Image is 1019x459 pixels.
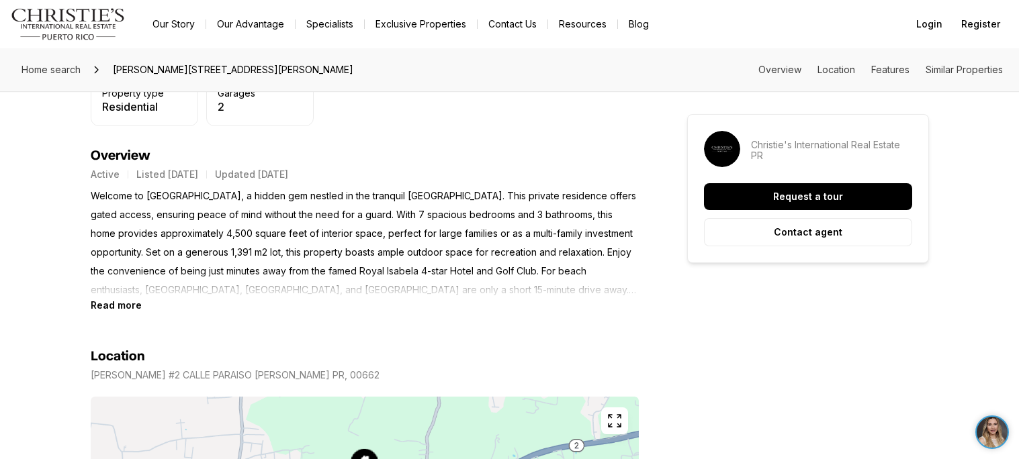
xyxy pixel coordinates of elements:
[11,8,126,40] img: logo
[102,88,164,99] p: Property type
[871,64,910,75] a: Skip to: Features
[478,15,547,34] button: Contact Us
[21,64,81,75] span: Home search
[704,183,912,210] button: Request a tour
[91,148,639,164] h4: Overview
[618,15,660,34] a: Blog
[548,15,617,34] a: Resources
[136,169,198,180] p: Listed [DATE]
[773,191,843,202] p: Request a tour
[91,187,639,299] p: Welcome to [GEOGRAPHIC_DATA], a hidden gem nestled in the tranquil [GEOGRAPHIC_DATA]. This privat...
[774,227,842,238] p: Contact agent
[908,11,950,38] button: Login
[102,101,164,112] p: Residential
[215,169,288,180] p: Updated [DATE]
[758,64,1003,75] nav: Page section menu
[107,59,359,81] span: [PERSON_NAME][STREET_ADDRESS][PERSON_NAME]
[961,19,1000,30] span: Register
[953,11,1008,38] button: Register
[16,59,86,81] a: Home search
[91,169,120,180] p: Active
[751,140,912,161] p: Christie's International Real Estate PR
[926,64,1003,75] a: Skip to: Similar Properties
[704,218,912,246] button: Contact agent
[142,15,206,34] a: Our Story
[218,88,255,99] p: Garages
[817,64,855,75] a: Skip to: Location
[916,19,942,30] span: Login
[91,299,142,311] button: Read more
[8,8,39,39] img: ac2afc0f-b966-43d0-ba7c-ef51505f4d54.jpg
[206,15,295,34] a: Our Advantage
[758,64,801,75] a: Skip to: Overview
[91,348,145,364] h4: Location
[218,101,255,112] p: 2
[91,370,380,380] p: [PERSON_NAME] #2 CALLE PARAISO [PERSON_NAME] PR, 00662
[296,15,364,34] a: Specialists
[365,15,477,34] a: Exclusive Properties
